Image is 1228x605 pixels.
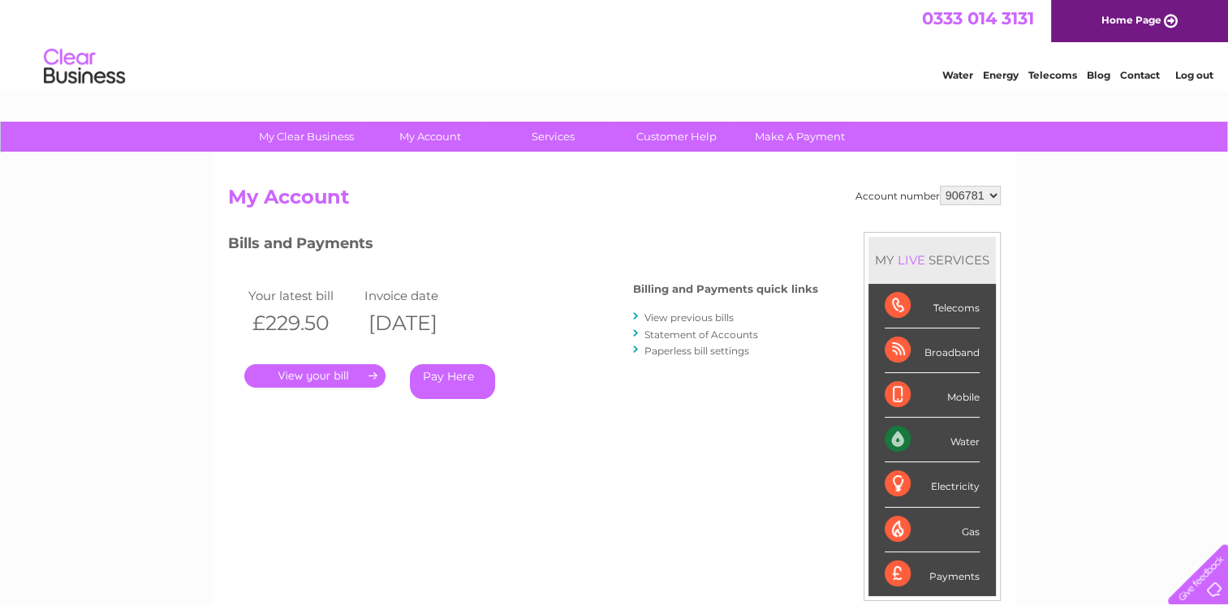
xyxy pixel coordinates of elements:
[868,237,996,283] div: MY SERVICES
[360,307,477,340] th: [DATE]
[410,364,495,399] a: Pay Here
[1028,69,1077,81] a: Telecoms
[644,328,758,341] a: Statement of Accounts
[885,462,980,507] div: Electricity
[363,122,497,152] a: My Account
[239,122,373,152] a: My Clear Business
[1087,69,1110,81] a: Blog
[486,122,620,152] a: Services
[894,252,929,268] div: LIVE
[610,122,743,152] a: Customer Help
[244,307,361,340] th: £229.50
[1120,69,1160,81] a: Contact
[885,284,980,328] div: Telecoms
[43,42,126,92] img: logo.png
[885,373,980,418] div: Mobile
[644,311,734,324] a: View previous bills
[360,285,477,307] td: Invoice date
[733,122,867,152] a: Make A Payment
[244,364,386,388] a: .
[885,418,980,462] div: Water
[855,186,1001,205] div: Account number
[231,9,998,79] div: Clear Business is a trading name of Verastar Limited (registered in [GEOGRAPHIC_DATA] No. 3667643...
[1174,69,1213,81] a: Log out
[228,232,818,260] h3: Bills and Payments
[885,552,980,596] div: Payments
[885,328,980,373] div: Broadband
[942,69,973,81] a: Water
[885,508,980,552] div: Gas
[228,186,1001,217] h2: My Account
[633,283,818,295] h4: Billing and Payments quick links
[983,69,1019,81] a: Energy
[922,8,1034,28] a: 0333 014 3131
[644,345,749,357] a: Paperless bill settings
[244,285,361,307] td: Your latest bill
